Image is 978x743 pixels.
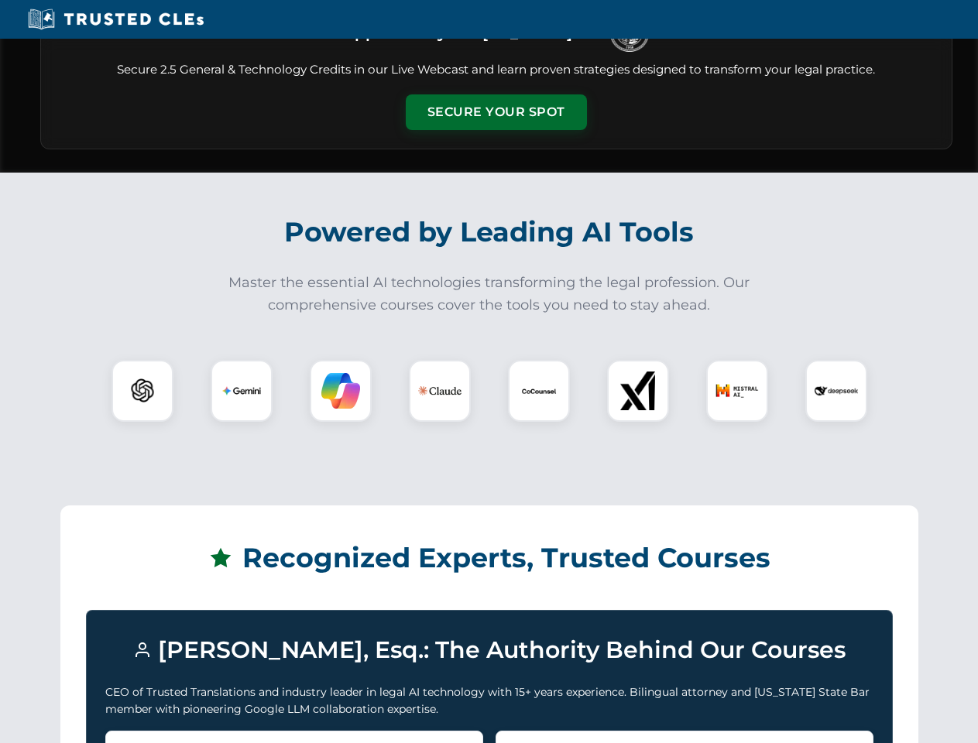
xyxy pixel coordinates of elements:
[508,360,570,422] div: CoCounsel
[706,360,768,422] div: Mistral AI
[409,360,471,422] div: Claude
[321,371,360,410] img: Copilot Logo
[310,360,372,422] div: Copilot
[105,629,873,671] h3: [PERSON_NAME], Esq.: The Authority Behind Our Courses
[60,205,918,259] h2: Powered by Leading AI Tools
[112,360,173,422] div: ChatGPT
[60,61,933,79] p: Secure 2.5 General & Technology Credits in our Live Webcast and learn proven strategies designed ...
[520,371,558,410] img: CoCounsel Logo
[222,371,261,410] img: Gemini Logo
[23,8,208,31] img: Trusted CLEs
[815,369,858,413] img: DeepSeek Logo
[218,272,760,317] p: Master the essential AI technologies transforming the legal profession. Our comprehensive courses...
[805,360,867,422] div: DeepSeek
[211,360,273,422] div: Gemini
[86,531,893,585] h2: Recognized Experts, Trusted Courses
[715,369,759,413] img: Mistral AI Logo
[105,683,873,718] p: CEO of Trusted Translations and industry leader in legal AI technology with 15+ years experience....
[607,360,669,422] div: xAI
[619,371,657,410] img: xAI Logo
[406,94,587,130] button: Secure Your Spot
[120,368,165,413] img: ChatGPT Logo
[418,369,462,413] img: Claude Logo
